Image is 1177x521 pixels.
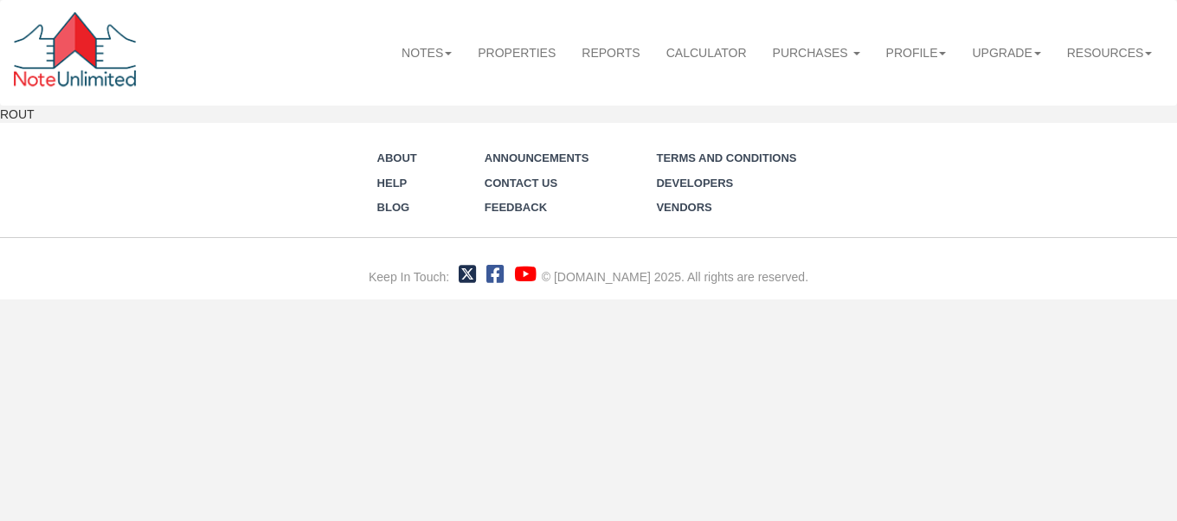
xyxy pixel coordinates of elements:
[377,151,417,164] a: About
[369,268,449,286] div: Keep In Touch:
[377,177,408,190] a: Help
[959,34,1053,72] a: Upgrade
[465,34,569,72] a: Properties
[656,177,733,190] a: Developers
[1054,34,1166,72] a: Resources
[569,34,653,72] a: Reports
[653,34,760,72] a: Calculator
[485,151,589,164] a: Announcements
[377,201,410,214] a: Blog
[485,177,557,190] a: Contact Us
[389,34,465,72] a: Notes
[485,201,547,214] a: Feedback
[542,268,808,286] div: © [DOMAIN_NAME] 2025. All rights are reserved.
[760,34,873,72] a: Purchases
[656,151,796,164] a: Terms and Conditions
[656,201,711,214] a: Vendors
[873,34,960,72] a: Profile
